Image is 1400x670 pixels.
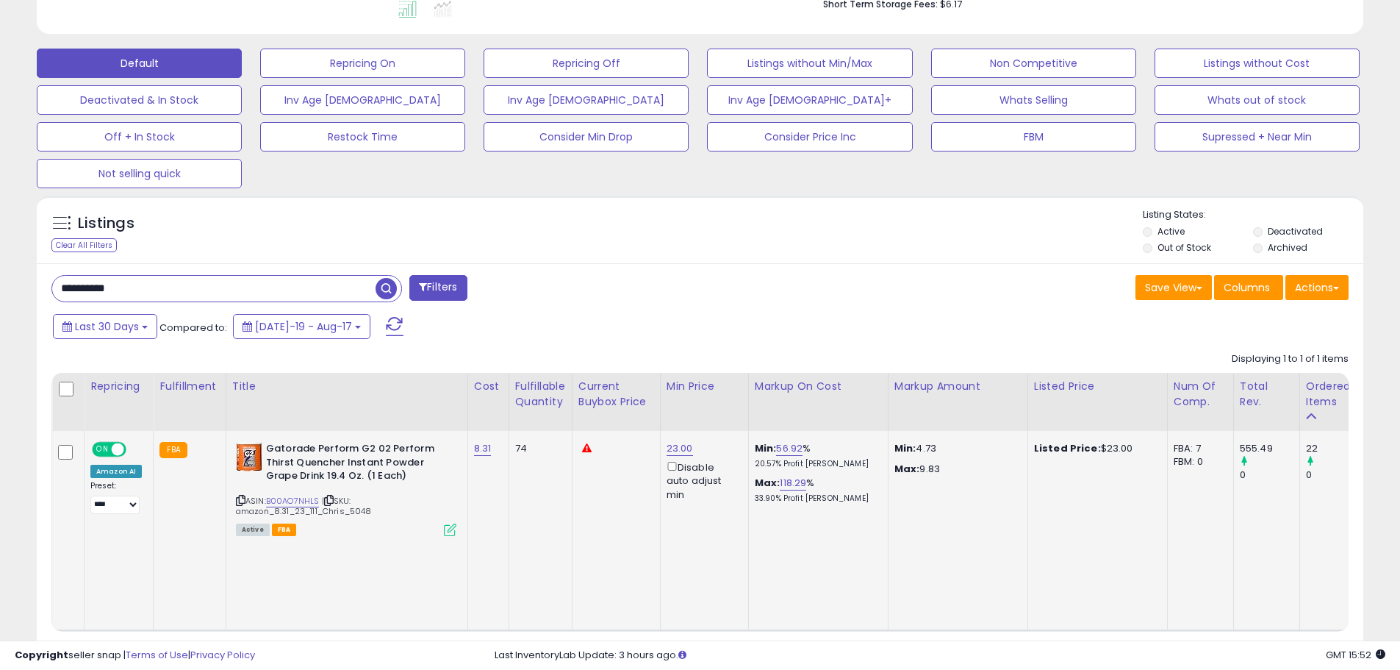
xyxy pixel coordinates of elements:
[776,441,803,456] a: 56.92
[51,238,117,252] div: Clear All Filters
[266,495,320,507] a: B00AO7NHLS
[515,379,566,410] div: Fulfillable Quantity
[894,379,1022,394] div: Markup Amount
[484,49,689,78] button: Repricing Off
[515,442,561,455] div: 74
[233,314,370,339] button: [DATE]-19 - Aug-17
[260,85,465,115] button: Inv Age [DEMOGRAPHIC_DATA]
[236,524,270,536] span: All listings currently available for purchase on Amazon
[894,441,916,455] strong: Min:
[37,85,242,115] button: Deactivated & In Stock
[707,122,912,152] button: Consider Price Inc
[232,379,462,394] div: Title
[780,476,806,491] a: 118.29
[90,481,142,514] div: Preset:
[159,379,219,394] div: Fulfillment
[1174,379,1227,410] div: Num of Comp.
[474,441,492,456] a: 8.31
[260,122,465,152] button: Restock Time
[90,465,142,478] div: Amazon AI
[260,49,465,78] button: Repricing On
[707,85,912,115] button: Inv Age [DEMOGRAPHIC_DATA]+
[1268,225,1323,238] label: Deactivated
[1135,275,1212,300] button: Save View
[1306,468,1365,482] div: 0
[1306,379,1360,410] div: Ordered Items
[236,442,456,535] div: ASIN:
[1240,442,1299,455] div: 555.49
[37,49,242,78] button: Default
[126,648,188,662] a: Terms of Use
[236,495,372,517] span: | SKU: amazon_8.31_23_111_Chris_5048
[1285,275,1349,300] button: Actions
[755,476,780,490] b: Max:
[15,648,68,662] strong: Copyright
[931,49,1136,78] button: Non Competitive
[90,379,147,394] div: Repricing
[1157,241,1211,254] label: Out of Stock
[755,493,877,504] p: 33.90% Profit [PERSON_NAME]
[755,459,877,469] p: 20.57% Profit [PERSON_NAME]
[755,442,877,469] div: %
[931,85,1136,115] button: Whats Selling
[484,85,689,115] button: Inv Age [DEMOGRAPHIC_DATA]
[578,379,654,410] div: Current Buybox Price
[124,443,148,456] span: OFF
[667,379,742,394] div: Min Price
[755,379,882,394] div: Markup on Cost
[931,122,1136,152] button: FBM
[1214,275,1283,300] button: Columns
[1155,85,1360,115] button: Whats out of stock
[484,122,689,152] button: Consider Min Drop
[236,442,262,471] img: 51K47zMRf4L._SL40_.jpg
[1174,455,1222,468] div: FBM: 0
[37,122,242,152] button: Off + In Stock
[1034,442,1156,455] div: $23.00
[1157,225,1185,238] label: Active
[667,459,737,502] div: Disable auto adjust min
[1240,379,1293,410] div: Total Rev.
[159,321,227,335] span: Compared to:
[894,442,1016,455] p: 4.73
[1240,468,1299,482] div: 0
[272,524,297,536] span: FBA
[667,441,693,456] a: 23.00
[78,213,134,234] h5: Listings
[37,159,242,188] button: Not selling quick
[1143,208,1363,222] p: Listing States:
[1224,280,1270,295] span: Columns
[53,314,157,339] button: Last 30 Days
[707,49,912,78] button: Listings without Min/Max
[1034,379,1161,394] div: Listed Price
[1174,442,1222,455] div: FBA: 7
[75,319,139,334] span: Last 30 Days
[1155,122,1360,152] button: Supressed + Near Min
[93,443,112,456] span: ON
[1232,352,1349,366] div: Displaying 1 to 1 of 1 items
[409,275,467,301] button: Filters
[1155,49,1360,78] button: Listings without Cost
[1268,241,1307,254] label: Archived
[190,648,255,662] a: Privacy Policy
[894,463,1016,476] p: 9.83
[1326,648,1385,662] span: 2025-09-17 15:52 GMT
[495,649,1385,663] div: Last InventoryLab Update: 3 hours ago.
[255,319,352,334] span: [DATE]-19 - Aug-17
[755,477,877,504] div: %
[15,649,255,663] div: seller snap | |
[474,379,503,394] div: Cost
[1034,441,1101,455] b: Listed Price:
[1306,442,1365,455] div: 22
[159,442,187,458] small: FBA
[755,441,777,455] b: Min:
[748,373,888,431] th: The percentage added to the cost of goods (COGS) that forms the calculator for Min & Max prices.
[266,442,445,487] b: Gatorade Perform G2 02 Perform Thirst Quencher Instant Powder Grape Drink 19.4 Oz. (1 Each)
[894,462,920,476] strong: Max:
